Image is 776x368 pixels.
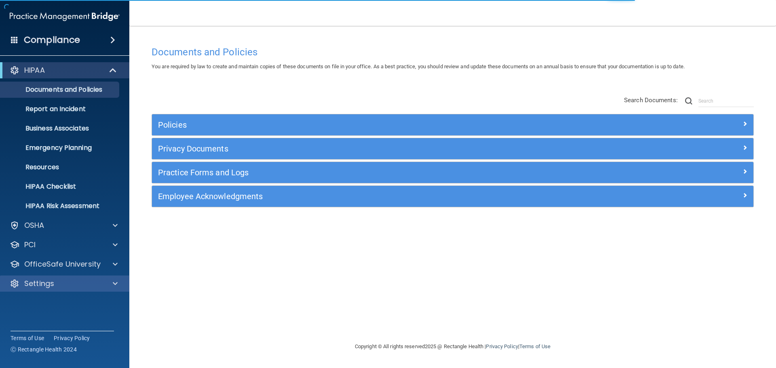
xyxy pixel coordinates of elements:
[24,221,44,230] p: OSHA
[5,124,116,132] p: Business Associates
[10,221,118,230] a: OSHA
[54,334,90,342] a: Privacy Policy
[24,34,80,46] h4: Compliance
[624,97,678,104] span: Search Documents:
[152,63,685,69] span: You are required by law to create and maintain copies of these documents on file in your office. ...
[10,259,118,269] a: OfficeSafe University
[486,343,518,349] a: Privacy Policy
[24,240,36,250] p: PCI
[11,334,44,342] a: Terms of Use
[305,334,600,360] div: Copyright © All rights reserved 2025 @ Rectangle Health | |
[636,311,766,343] iframe: Drift Widget Chat Controller
[158,142,747,155] a: Privacy Documents
[5,183,116,191] p: HIPAA Checklist
[5,86,116,94] p: Documents and Policies
[519,343,550,349] a: Terms of Use
[698,95,754,107] input: Search
[10,240,118,250] a: PCI
[158,190,747,203] a: Employee Acknowledgments
[158,168,597,177] h5: Practice Forms and Logs
[5,202,116,210] p: HIPAA Risk Assessment
[24,259,101,269] p: OfficeSafe University
[5,105,116,113] p: Report an Incident
[10,65,117,75] a: HIPAA
[158,144,597,153] h5: Privacy Documents
[5,163,116,171] p: Resources
[10,279,118,288] a: Settings
[158,120,597,129] h5: Policies
[158,166,747,179] a: Practice Forms and Logs
[5,144,116,152] p: Emergency Planning
[158,118,747,131] a: Policies
[24,65,45,75] p: HIPAA
[158,192,597,201] h5: Employee Acknowledgments
[152,47,754,57] h4: Documents and Policies
[10,8,120,25] img: PMB logo
[11,345,77,353] span: Ⓒ Rectangle Health 2024
[685,97,692,105] img: ic-search.3b580494.png
[24,279,54,288] p: Settings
